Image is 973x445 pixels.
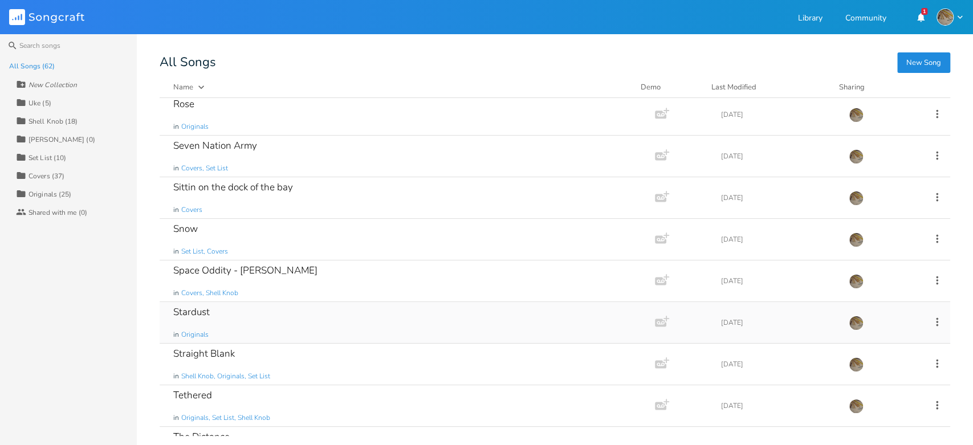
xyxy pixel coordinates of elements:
[173,390,212,400] div: Tethered
[721,194,835,201] div: [DATE]
[849,274,864,289] img: dustindegase
[181,247,228,256] span: Set List, Covers
[849,357,864,372] img: dustindegase
[721,236,835,243] div: [DATE]
[173,141,257,150] div: Seven Nation Army
[849,232,864,247] img: dustindegase
[173,122,179,132] span: in
[173,81,627,93] button: Name
[173,205,179,215] span: in
[173,432,230,442] div: The Distance
[849,399,864,414] img: dustindegase
[173,224,198,234] div: Snow
[181,330,209,340] span: Originals
[29,154,66,161] div: Set List (10)
[721,153,835,160] div: [DATE]
[173,164,179,173] span: in
[937,9,954,26] img: dustindegase
[173,266,317,275] div: Space Oddity - [PERSON_NAME]
[29,100,51,107] div: Uke (5)
[721,277,835,284] div: [DATE]
[29,191,71,198] div: Originals (25)
[839,81,907,93] div: Sharing
[721,111,835,118] div: [DATE]
[173,413,179,423] span: in
[29,209,87,216] div: Shared with me (0)
[29,173,64,179] div: Covers (37)
[181,164,228,173] span: Covers, Set List
[711,81,825,93] button: Last Modified
[173,349,235,358] div: Straight Blank
[173,307,210,317] div: Stardust
[181,122,209,132] span: Originals
[181,413,270,423] span: Originals, Set List, Shell Knob
[849,149,864,164] img: dustindegase
[711,82,756,92] div: Last Modified
[921,8,927,15] div: 1
[173,371,179,381] span: in
[173,247,179,256] span: in
[897,52,950,73] button: New Song
[173,82,193,92] div: Name
[849,108,864,123] img: dustindegase
[29,118,78,125] div: Shell Knob (18)
[181,288,238,298] span: Covers, Shell Knob
[173,330,179,340] span: in
[721,319,835,326] div: [DATE]
[181,371,270,381] span: Shell Knob, Originals, Set List
[173,182,293,192] div: Sittin on the dock of the bay
[160,57,950,68] div: All Songs
[721,402,835,409] div: [DATE]
[181,205,202,215] span: Covers
[849,191,864,206] img: dustindegase
[798,14,823,24] a: Library
[9,63,55,70] div: All Songs (62)
[641,81,698,93] div: Demo
[909,7,932,27] button: 1
[849,316,864,330] img: dustindegase
[721,361,835,368] div: [DATE]
[29,81,77,88] div: New Collection
[29,136,95,143] div: [PERSON_NAME] (0)
[173,288,179,298] span: in
[845,14,886,24] a: Community
[173,99,194,109] div: Rose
